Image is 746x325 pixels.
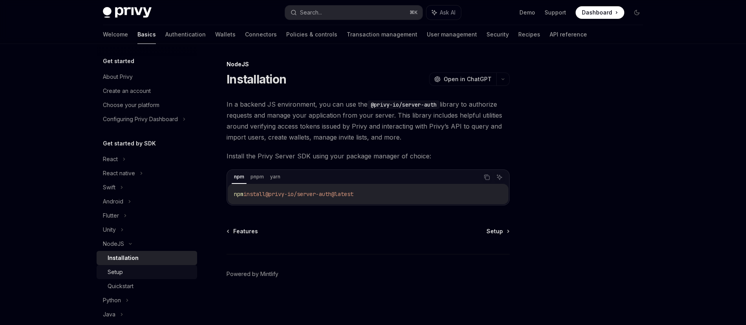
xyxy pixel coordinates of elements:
[103,154,118,164] div: React
[97,70,197,84] a: About Privy
[103,197,123,206] div: Android
[108,267,123,277] div: Setup
[103,72,133,82] div: About Privy
[429,73,496,86] button: Open in ChatGPT
[227,151,510,162] span: Install the Privy Server SDK using your package manager of choice:
[103,239,124,249] div: NodeJS
[97,251,197,265] a: Installation
[410,9,418,16] span: ⌘ K
[426,5,461,20] button: Ask AI
[165,25,206,44] a: Authentication
[103,183,115,192] div: Swift
[245,25,277,44] a: Connectors
[232,172,247,182] div: npm
[486,227,509,235] a: Setup
[227,270,278,278] a: Powered by Mintlify
[368,100,440,109] code: @privy-io/server-auth
[103,7,152,18] img: dark logo
[265,191,353,198] span: @privy-io/server-auth@latest
[103,310,115,319] div: Java
[103,139,156,148] h5: Get started by SDK
[108,281,133,291] div: Quickstart
[248,172,266,182] div: pnpm
[300,8,322,17] div: Search...
[103,114,178,124] div: Configuring Privy Dashboard
[550,25,587,44] a: API reference
[243,191,265,198] span: install
[137,25,156,44] a: Basics
[227,60,510,68] div: NodeJS
[103,56,134,66] h5: Get started
[286,25,337,44] a: Policies & controls
[103,25,128,44] a: Welcome
[519,9,535,16] a: Demo
[227,72,286,86] h1: Installation
[103,169,135,178] div: React native
[227,99,510,143] span: In a backend JS environment, you can use the library to authorize requests and manage your applic...
[103,86,151,96] div: Create an account
[97,265,197,279] a: Setup
[233,227,258,235] span: Features
[108,253,139,263] div: Installation
[234,191,243,198] span: npm
[215,25,236,44] a: Wallets
[494,172,505,182] button: Ask AI
[482,172,492,182] button: Copy the contents from the code block
[103,211,119,220] div: Flutter
[103,225,116,234] div: Unity
[576,6,624,19] a: Dashboard
[444,75,492,83] span: Open in ChatGPT
[103,296,121,305] div: Python
[427,25,477,44] a: User management
[227,227,258,235] a: Features
[486,25,509,44] a: Security
[631,6,643,19] button: Toggle dark mode
[545,9,566,16] a: Support
[285,5,422,20] button: Search...⌘K
[97,98,197,112] a: Choose your platform
[347,25,417,44] a: Transaction management
[97,279,197,293] a: Quickstart
[486,227,503,235] span: Setup
[268,172,283,182] div: yarn
[440,9,455,16] span: Ask AI
[518,25,540,44] a: Recipes
[103,100,159,110] div: Choose your platform
[97,84,197,98] a: Create an account
[582,9,612,16] span: Dashboard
